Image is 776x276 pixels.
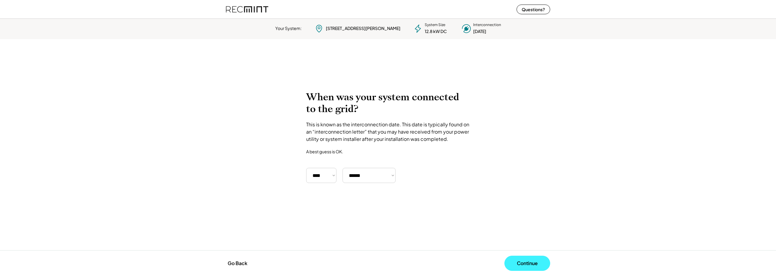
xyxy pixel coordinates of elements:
div: This is known as the interconnection date. This date is typically found on an “interconnection le... [306,121,470,143]
div: [STREET_ADDRESS][PERSON_NAME] [326,25,400,32]
div: A best guess is OK. [306,149,343,154]
button: Go Back [226,257,249,270]
button: Questions? [517,5,550,14]
div: [DATE] [473,28,486,35]
div: 12.8 kW DC [425,28,447,35]
div: Interconnection [473,22,501,28]
h2: When was your system connected to the grid? [306,91,470,115]
img: recmint-logotype%403x%20%281%29.jpeg [226,1,268,17]
div: System Size [425,22,445,28]
button: Continue [504,256,550,271]
div: Your System: [275,25,302,32]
